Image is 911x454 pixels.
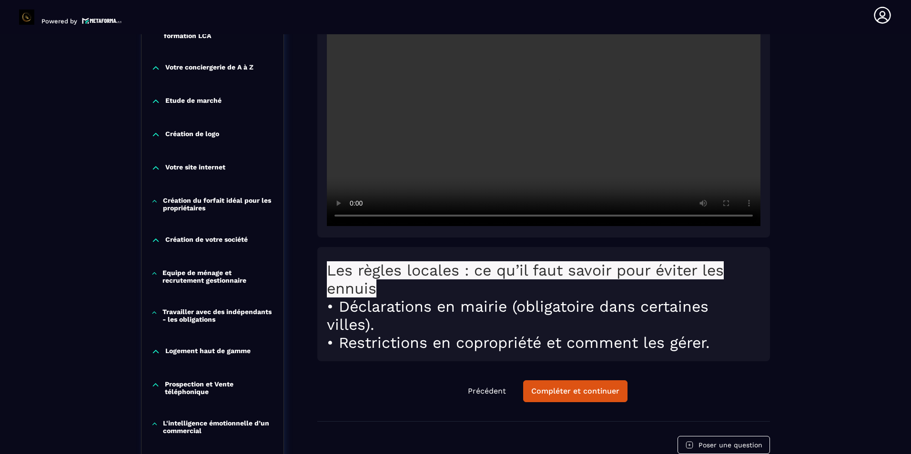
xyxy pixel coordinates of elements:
[327,334,710,352] span: • Restrictions en copropriété et comment les gérer.
[165,236,248,245] p: Création de votre société
[82,17,122,25] img: logo
[165,63,253,73] p: Votre conciergerie de A à Z
[327,261,724,297] span: Les règles locales : ce qu’il faut savoir pour éviter les ennuis
[165,130,219,139] p: Création de logo
[162,308,274,323] p: Travailler avec des indépendants - les obligations
[19,10,34,25] img: logo-branding
[165,380,274,395] p: Prospection et Vente téléphonique
[165,163,225,173] p: Votre site internet
[163,197,274,212] p: Création du forfait idéal pour les propriétaires
[165,97,222,106] p: Etude de marché
[678,436,770,454] button: Poser une question
[523,380,628,402] button: Compléter et continuer
[327,297,760,334] h1: • Déclarations en mairie (obligatoire dans certaines villes).
[162,269,274,284] p: Equipe de ménage et recrutement gestionnaire
[163,419,274,434] p: L'intelligence émotionnelle d’un commercial
[41,18,77,25] p: Powered by
[460,381,514,402] button: Précédent
[165,347,251,356] p: Logement haut de gamme
[531,386,619,396] div: Compléter et continuer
